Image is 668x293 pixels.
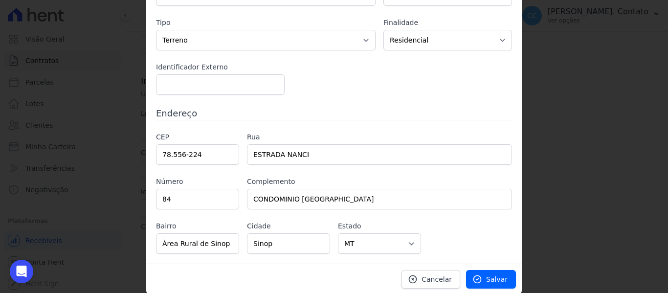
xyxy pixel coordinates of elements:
label: Estado [338,221,421,231]
a: Salvar [466,270,516,289]
a: Cancelar [401,270,460,289]
label: Complemento [247,177,512,187]
label: Cidade [247,221,330,231]
div: Open Intercom Messenger [10,260,33,283]
label: Rua [247,132,512,142]
label: Identificador Externo [156,62,285,72]
label: Bairro [156,221,239,231]
span: Salvar [486,274,508,284]
label: Número [156,177,239,187]
h3: Endereço [156,107,512,120]
label: CEP [156,132,239,142]
input: 00.000-000 [156,144,239,165]
span: Cancelar [422,274,452,284]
